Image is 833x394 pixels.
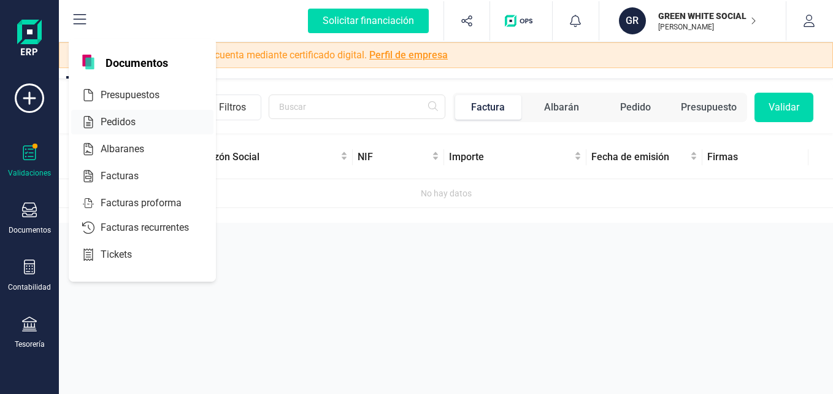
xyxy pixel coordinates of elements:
[754,93,813,122] button: Validar
[471,100,505,115] div: Factura
[9,225,51,235] div: Documentos
[658,10,756,22] p: GREEN WHITE SOCIAL SL
[544,100,579,115] div: Albarán
[505,15,537,27] img: Logo de OPS
[96,247,154,262] span: Tickets
[358,150,429,164] span: NIF
[17,20,42,59] img: Logo Finanedi
[219,95,261,120] span: Filtros
[619,7,646,34] div: GR
[497,1,545,41] button: Logo de OPS
[681,100,737,115] div: Presupuesto
[98,55,175,69] span: Documentos
[449,150,572,164] span: Importe
[269,95,445,119] input: Buscar
[8,168,51,178] div: Validaciones
[96,142,166,156] span: Albaranes
[658,22,756,32] p: [PERSON_NAME]
[15,339,45,349] div: Tesorería
[96,48,448,63] span: Tienes pendiente validar la cuenta mediante certificado digital.
[620,100,651,115] div: Pedido
[96,88,182,102] span: Presupuestos
[293,1,443,41] button: Solicitar financiación
[591,150,688,164] span: Fecha de emisión
[185,95,261,120] button: Filtros
[8,282,51,292] div: Contabilidad
[96,196,204,211] span: Facturas proforma
[614,1,771,41] button: GRGREEN WHITE SOCIAL SL[PERSON_NAME]
[96,220,211,235] span: Facturas recurrentes
[64,187,828,200] div: No hay datos
[202,150,337,164] span: Razón Social
[96,115,158,129] span: Pedidos
[96,169,161,183] span: Facturas
[369,49,448,61] a: Perfil de empresa
[308,9,429,33] div: Solicitar financiación
[702,136,808,179] th: Firmas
